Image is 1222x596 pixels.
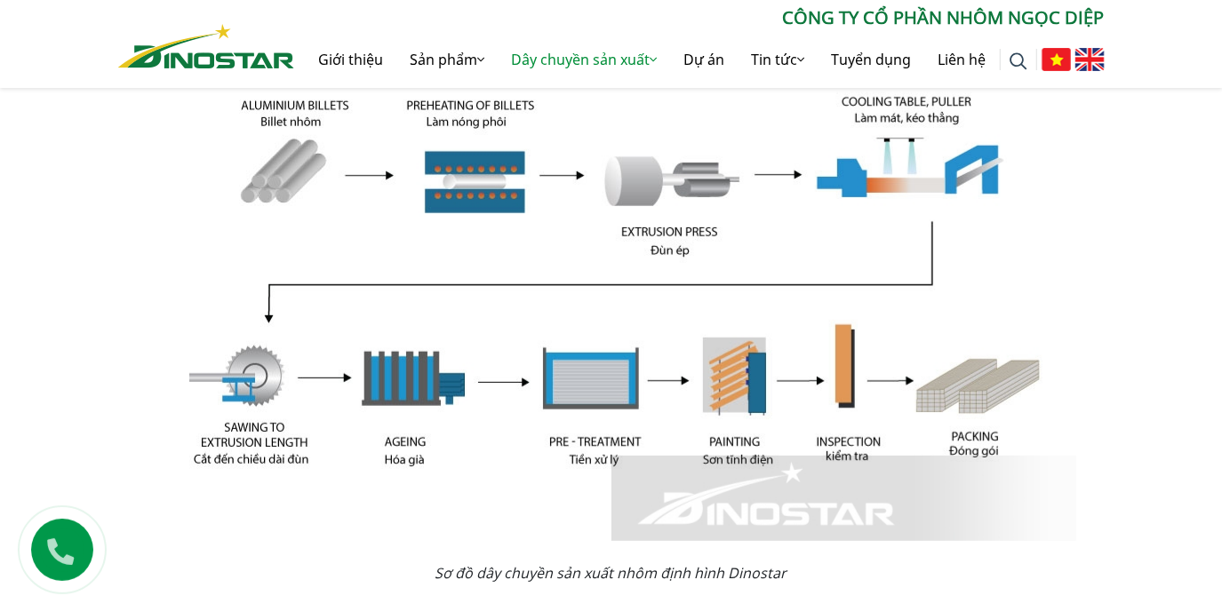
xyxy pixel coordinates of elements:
a: Liên hệ [925,31,1000,88]
img: Tiếng Việt [1042,48,1071,71]
em: Sơ đồ dây chuyền sản xuất nhôm định hình Dinostar [435,563,787,583]
a: Tin tức [739,31,819,88]
img: English [1075,48,1105,71]
p: CÔNG TY CỔ PHẦN NHÔM NGỌC DIỆP [294,4,1105,31]
img: Nhôm Dinostar [118,24,294,68]
a: Tuyển dụng [819,31,925,88]
img: search [1010,52,1027,70]
img: Dây chuyền sản xuất Nhôm định hình Nhôm Dinostar [147,50,1076,541]
a: Dự án [671,31,739,88]
a: Dây chuyền sản xuất [499,31,671,88]
a: Sản phẩm [397,31,499,88]
a: Giới thiệu [306,31,397,88]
